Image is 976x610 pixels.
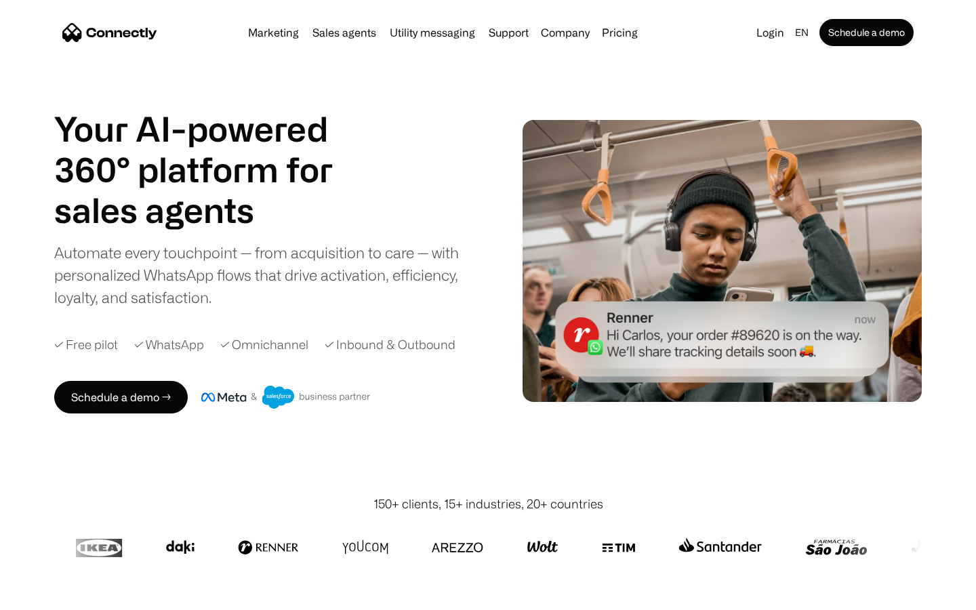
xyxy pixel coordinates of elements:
[27,586,81,605] ul: Language list
[54,335,118,354] div: ✓ Free pilot
[54,381,188,413] a: Schedule a demo →
[54,108,366,190] h1: Your AI-powered 360° platform for
[819,19,914,46] a: Schedule a demo
[201,386,371,409] img: Meta and Salesforce business partner badge.
[134,335,204,354] div: ✓ WhatsApp
[483,27,534,38] a: Support
[54,241,481,308] div: Automate every touchpoint — from acquisition to care — with personalized WhatsApp flows that driv...
[795,23,809,42] div: en
[220,335,308,354] div: ✓ Omnichannel
[243,27,304,38] a: Marketing
[373,495,603,513] div: 150+ clients, 15+ industries, 20+ countries
[54,190,366,230] h1: sales agents
[325,335,455,354] div: ✓ Inbound & Outbound
[751,23,790,42] a: Login
[14,585,81,605] aside: Language selected: English
[541,23,590,42] div: Company
[596,27,643,38] a: Pricing
[307,27,382,38] a: Sales agents
[384,27,481,38] a: Utility messaging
